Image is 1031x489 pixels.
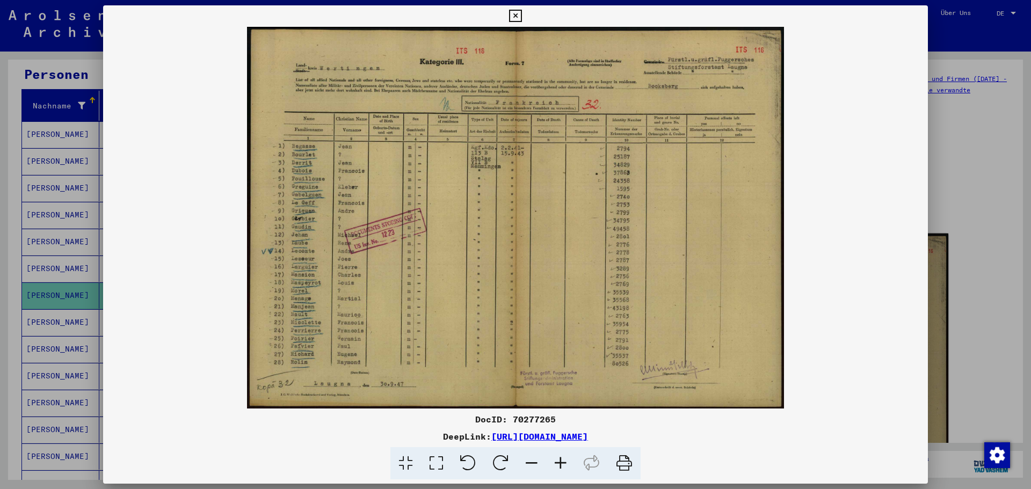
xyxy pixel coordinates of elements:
div: Zustimmung ändern [984,442,1010,468]
img: Zustimmung ändern [984,442,1010,468]
div: DeepLink: [103,430,928,443]
img: 001.jpg [103,27,928,408]
div: DocID: 70277265 [103,413,928,426]
a: [URL][DOMAIN_NAME] [491,431,588,442]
